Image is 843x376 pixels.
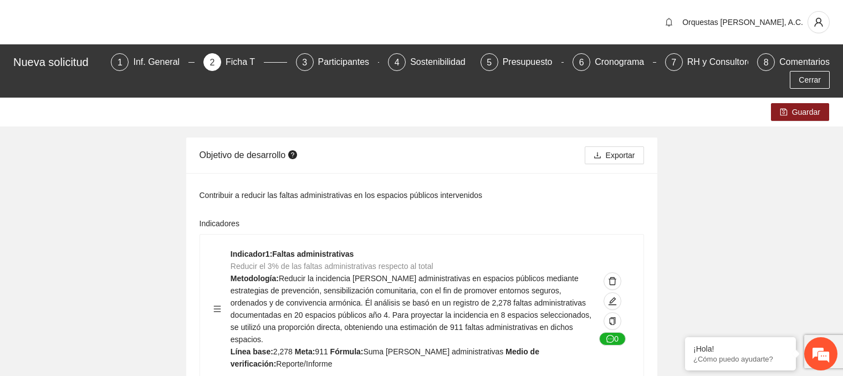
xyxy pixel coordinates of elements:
[388,53,472,71] div: 4Sostenibilidad
[133,53,188,71] div: Inf. General
[808,11,830,33] button: user
[573,53,656,71] div: 6Cronograma
[200,150,300,160] span: Objetivo de desarrollo
[771,103,829,121] button: saveGuardar
[609,317,616,326] span: copy
[296,53,380,71] div: 3Participantes
[604,277,621,286] span: delete
[790,71,830,89] button: Cerrar
[604,272,621,290] button: delete
[687,53,765,71] div: RH y Consultores
[231,250,354,258] strong: Indicador 1 : Faltas administrativas
[117,58,122,67] span: 1
[213,305,221,313] span: menu
[595,53,653,71] div: Cronograma
[231,262,433,271] span: Reducir el 3% de las faltas administrativas respecto al total
[231,347,539,368] strong: Medio de verificación:
[481,53,564,71] div: 5Presupuesto
[671,58,676,67] span: 7
[273,347,293,356] span: 2,278
[579,58,584,67] span: 6
[231,274,591,344] span: Reducir la incidencia [PERSON_NAME] administrativas en espacios públicos mediante estrategias de ...
[606,149,635,161] span: Exportar
[606,335,614,344] span: message
[594,151,601,160] span: download
[410,53,474,71] div: Sostenibilidad
[799,74,821,86] span: Cerrar
[364,347,504,356] span: Suma [PERSON_NAME] administrativas
[599,332,626,345] button: message0
[276,359,332,368] span: Reporte/Informe
[660,13,678,31] button: bell
[111,53,195,71] div: 1Inf. General
[693,344,788,353] div: ¡Hola!
[487,58,492,67] span: 5
[665,53,749,71] div: 7RH y Consultores
[318,53,379,71] div: Participantes
[503,53,561,71] div: Presupuesto
[792,106,820,118] span: Guardar
[288,150,297,159] span: question-circle
[693,355,788,363] p: ¿Cómo puedo ayudarte?
[780,108,788,117] span: save
[661,18,677,27] span: bell
[231,274,279,283] strong: Metodología:
[315,347,328,356] span: 911
[203,53,287,71] div: 2Ficha T
[604,312,621,330] button: copy
[808,17,829,27] span: user
[231,347,273,356] strong: Línea base:
[200,189,644,201] div: Contribuir a reducir las faltas administrativas en los espacios públicos intervenidos
[585,146,644,164] button: downloadExportar
[604,297,621,306] span: edit
[302,58,307,67] span: 3
[295,347,315,356] strong: Meta:
[604,292,621,310] button: edit
[13,53,104,71] div: Nueva solicitud
[226,53,264,71] div: Ficha T
[757,53,830,71] div: 8Comentarios
[395,58,400,67] span: 4
[764,58,769,67] span: 8
[210,58,215,67] span: 2
[200,217,239,230] label: Indicadores
[779,53,830,71] div: Comentarios
[330,347,364,356] strong: Fórmula:
[682,18,803,27] span: Orquestas [PERSON_NAME], A.C.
